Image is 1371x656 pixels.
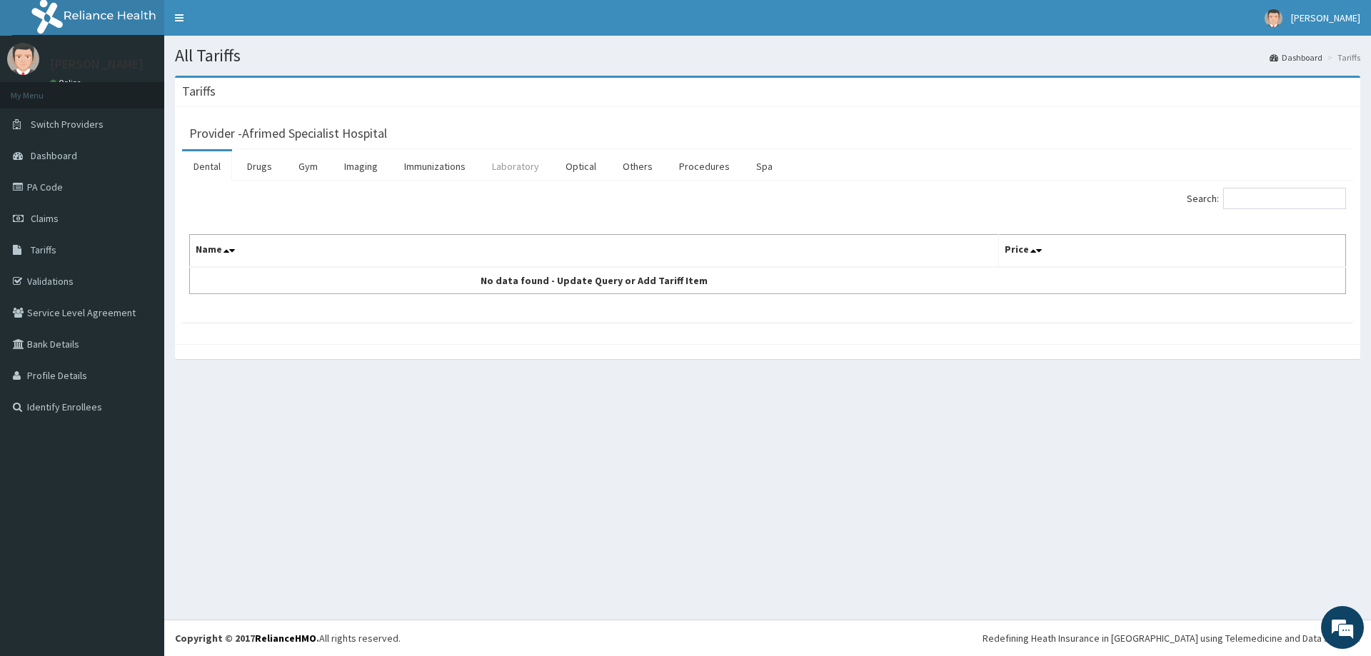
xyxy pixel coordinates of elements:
a: RelianceHMO [255,632,316,645]
strong: Copyright © 2017 . [175,632,319,645]
span: Tariffs [31,243,56,256]
a: Dashboard [1270,51,1322,64]
a: Immunizations [393,151,477,181]
li: Tariffs [1324,51,1360,64]
a: Drugs [236,151,283,181]
p: [PERSON_NAME] [50,58,144,71]
td: No data found - Update Query or Add Tariff Item [190,267,999,294]
h3: Provider - Afrimed Specialist Hospital [189,127,387,140]
a: Procedures [668,151,741,181]
h3: Tariffs [182,85,216,98]
a: Optical [554,151,608,181]
a: Laboratory [481,151,551,181]
span: Claims [31,212,59,225]
h1: All Tariffs [175,46,1360,65]
footer: All rights reserved. [164,620,1371,656]
th: Price [999,235,1346,268]
a: Others [611,151,664,181]
span: [PERSON_NAME] [1291,11,1360,24]
span: Switch Providers [31,118,104,131]
label: Search: [1187,188,1346,209]
a: Imaging [333,151,389,181]
th: Name [190,235,999,268]
a: Spa [745,151,784,181]
img: User Image [7,43,39,75]
input: Search: [1223,188,1346,209]
img: User Image [1265,9,1282,27]
div: Redefining Heath Insurance in [GEOGRAPHIC_DATA] using Telemedicine and Data Science! [983,631,1360,645]
a: Gym [287,151,329,181]
a: Online [50,78,84,88]
span: Dashboard [31,149,77,162]
a: Dental [182,151,232,181]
